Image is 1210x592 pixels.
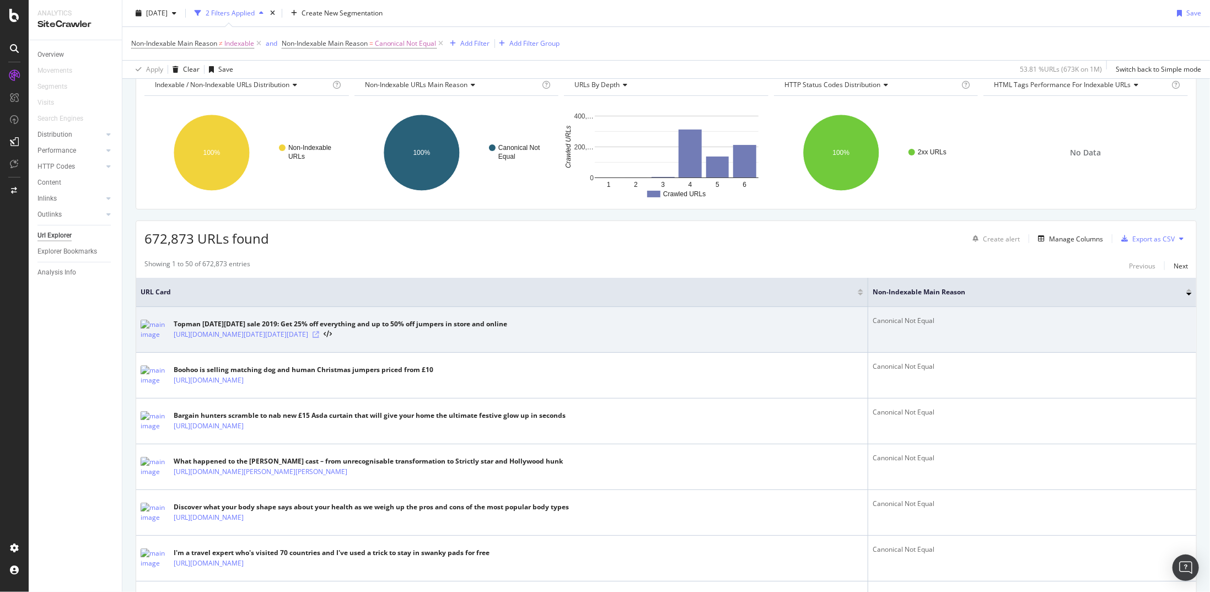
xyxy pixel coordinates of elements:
img: main image [141,411,168,431]
div: Canonical Not Equal [873,316,1192,326]
text: 2 [634,181,638,189]
div: Search Engines [37,113,83,125]
button: Save [1173,4,1201,22]
button: Apply [131,61,163,78]
div: Content [37,177,61,189]
div: I'm a travel expert who's visited 70 countries and I've used a trick to stay in swanky pads for free [174,548,490,558]
svg: A chart. [564,105,768,201]
button: Export as CSV [1117,230,1175,247]
div: Canonical Not Equal [873,362,1192,372]
div: Save [218,64,233,74]
div: HTTP Codes [37,161,75,173]
div: Visits [37,97,54,109]
span: No Data [1071,147,1101,158]
div: Export as CSV [1132,234,1175,244]
img: main image [141,365,168,385]
button: Manage Columns [1034,232,1103,245]
span: HTML Tags Performance for Indexable URLs [994,80,1131,89]
text: Crawled URLs [663,190,706,198]
div: Manage Columns [1049,234,1103,244]
text: 5 [716,181,719,189]
h4: URLs by Depth [572,76,759,94]
button: Add Filter Group [495,37,560,50]
h4: HTTP Status Codes Distribution [782,76,960,94]
div: Movements [37,65,72,77]
div: Distribution [37,129,72,141]
button: and [266,38,277,49]
button: 2 Filters Applied [190,4,268,22]
svg: A chart. [774,105,978,201]
span: Non-Indexable URLs Main Reason [365,80,468,89]
text: URLs [288,153,305,160]
span: 672,873 URLs found [144,229,269,247]
div: 2 Filters Applied [206,8,255,18]
a: [URL][DOMAIN_NAME][PERSON_NAME][PERSON_NAME] [174,466,347,477]
span: URL Card [141,287,855,297]
span: URLs by Depth [574,80,620,89]
span: Create New Segmentation [302,8,383,18]
div: Showing 1 to 50 of 672,873 entries [144,259,250,272]
h4: Indexable / Non-Indexable URLs Distribution [153,76,330,94]
span: ≠ [219,39,223,48]
a: Inlinks [37,193,103,204]
text: 200,… [574,143,594,151]
h4: Non-Indexable URLs Main Reason [363,76,540,94]
text: Non-Indexable [288,144,331,152]
div: Create alert [983,234,1020,244]
text: Canonical Not [498,144,540,152]
img: main image [141,457,168,477]
text: 6 [743,181,747,189]
text: 400,… [574,112,594,120]
button: View HTML Source [324,331,332,338]
div: Outlinks [37,209,62,220]
span: Non-Indexable Main Reason [873,287,1170,297]
text: 0 [590,174,594,182]
a: Search Engines [37,113,94,125]
a: [URL][DOMAIN_NAME] [174,512,244,523]
a: [URL][DOMAIN_NAME][DATE][DATE][DATE] [174,329,308,340]
span: 2025 Aug. 8th [146,8,168,18]
div: and [266,39,277,48]
button: Save [205,61,233,78]
div: Canonical Not Equal [873,545,1192,555]
div: Canonical Not Equal [873,499,1192,509]
div: Add Filter Group [510,39,560,48]
div: Url Explorer [37,230,72,241]
button: Clear [168,61,200,78]
button: Create New Segmentation [287,4,387,22]
div: Add Filter [461,39,490,48]
a: Visit Online Page [313,331,319,338]
text: Equal [498,153,515,160]
img: main image [141,503,168,523]
text: 100% [832,149,849,157]
span: Non-Indexable Main Reason [282,39,368,48]
a: Url Explorer [37,230,114,241]
div: Topman [DATE][DATE] sale 2019: Get 25% off everything and up to 50% off jumpers in store and online [174,319,507,329]
a: HTTP Codes [37,161,103,173]
span: = [369,39,373,48]
div: Overview [37,49,64,61]
a: [URL][DOMAIN_NAME] [174,375,244,386]
div: Canonical Not Equal [873,407,1192,417]
div: times [268,8,277,19]
text: Crawled URLs [564,126,572,168]
svg: A chart. [144,105,349,201]
button: Switch back to Simple mode [1111,61,1201,78]
div: Inlinks [37,193,57,204]
button: Add Filter [446,37,490,50]
div: Bargain hunters scramble to nab new £15 Asda curtain that will give your home the ultimate festiv... [174,411,566,421]
button: Next [1174,259,1188,272]
div: Analysis Info [37,267,76,278]
a: Content [37,177,114,189]
svg: A chart. [354,105,559,201]
span: Non-Indexable Main Reason [131,39,217,48]
div: Next [1174,261,1188,271]
span: HTTP Status Codes Distribution [784,80,880,89]
a: Outlinks [37,209,103,220]
div: Performance [37,145,76,157]
div: What happened to the [PERSON_NAME] cast – from unrecognisable transformation to Strictly star and... [174,456,563,466]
